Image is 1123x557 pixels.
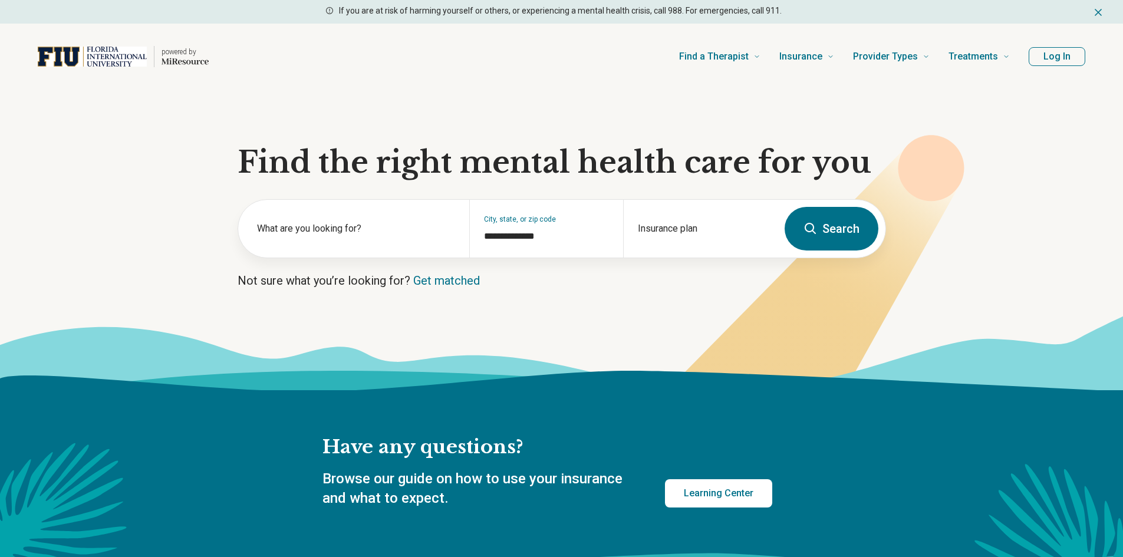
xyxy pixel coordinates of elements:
[679,33,760,80] a: Find a Therapist
[853,48,918,65] span: Provider Types
[853,33,930,80] a: Provider Types
[779,33,834,80] a: Insurance
[1029,47,1085,66] button: Log In
[665,479,772,507] a: Learning Center
[949,48,998,65] span: Treatments
[785,207,878,251] button: Search
[779,48,822,65] span: Insurance
[679,48,749,65] span: Find a Therapist
[238,272,886,289] p: Not sure what you’re looking for?
[1092,5,1104,19] button: Dismiss
[413,273,480,288] a: Get matched
[322,435,772,460] h2: Have any questions?
[339,5,782,17] p: If you are at risk of harming yourself or others, or experiencing a mental health crisis, call 98...
[162,47,209,57] p: powered by
[238,145,886,180] h1: Find the right mental health care for you
[322,469,637,509] p: Browse our guide on how to use your insurance and what to expect.
[257,222,455,236] label: What are you looking for?
[949,33,1010,80] a: Treatments
[38,38,209,75] a: Home page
